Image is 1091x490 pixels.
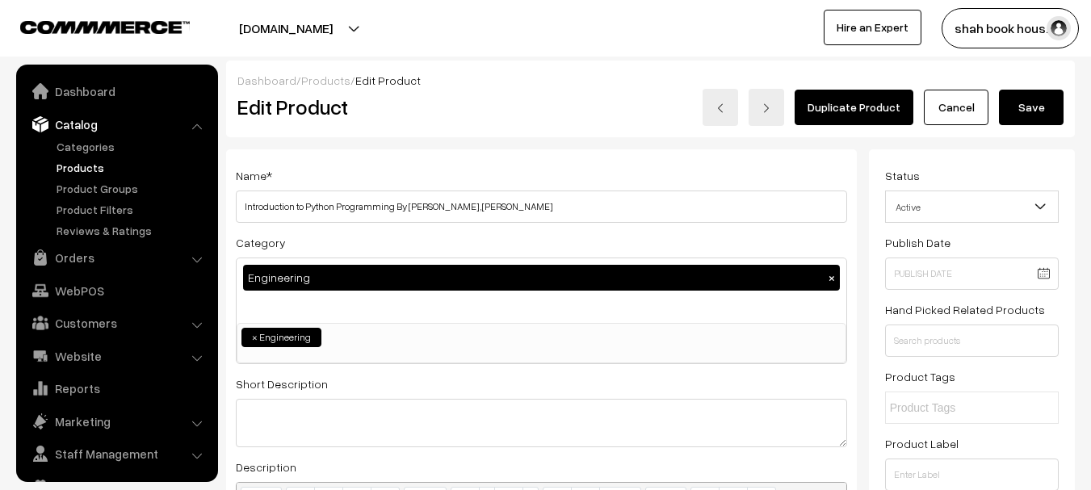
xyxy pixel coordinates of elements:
a: Marketing [20,407,212,436]
span: Active [885,191,1059,223]
a: Reviews & Ratings [52,222,212,239]
input: Name [236,191,847,223]
div: / / [237,72,1064,89]
button: [DOMAIN_NAME] [183,8,389,48]
label: Product Tags [885,368,955,385]
button: Save [999,90,1064,125]
img: COMMMERCE [20,21,190,33]
div: Engineering [243,265,840,291]
label: Short Description [236,375,328,392]
a: Catalog [20,110,212,139]
input: Publish Date [885,258,1059,290]
a: Duplicate Product [795,90,913,125]
img: left-arrow.png [715,103,725,113]
a: Product Filters [52,201,212,218]
input: Product Tags [890,400,1031,417]
a: Cancel [924,90,988,125]
label: Publish Date [885,234,950,251]
a: Dashboard [237,73,296,87]
label: Name [236,167,272,184]
a: Customers [20,308,212,337]
input: Search products [885,325,1059,357]
a: WebPOS [20,276,212,305]
img: user [1047,16,1071,40]
label: Hand Picked Related Products [885,301,1045,318]
a: Hire an Expert [824,10,921,45]
img: right-arrow.png [762,103,771,113]
label: Status [885,167,920,184]
button: shah book hous… [942,8,1079,48]
a: Categories [52,138,212,155]
a: Website [20,341,212,371]
a: COMMMERCE [20,16,162,36]
a: Products [52,159,212,176]
h2: Edit Product [237,94,568,119]
a: Products [301,73,350,87]
button: × [825,270,839,285]
label: Product Label [885,435,959,452]
a: Dashboard [20,77,212,106]
a: Reports [20,374,212,403]
span: Edit Product [355,73,421,87]
a: Staff Management [20,439,212,468]
a: Product Groups [52,180,212,197]
a: Orders [20,243,212,272]
label: Description [236,459,296,475]
span: Active [886,193,1058,221]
